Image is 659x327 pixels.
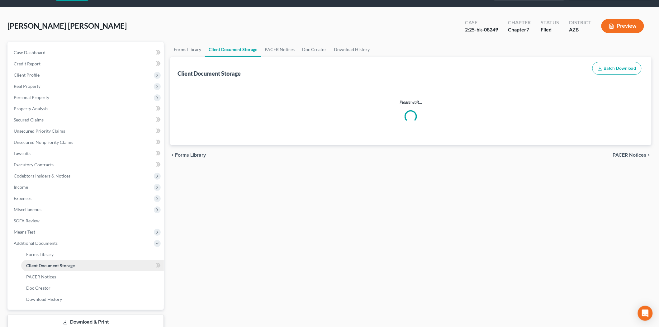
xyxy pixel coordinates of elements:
[14,162,54,167] span: Executory Contracts
[9,126,164,137] a: Unsecured Priority Claims
[9,215,164,226] a: SOFA Review
[14,218,40,223] span: SOFA Review
[14,184,28,190] span: Income
[613,153,652,158] button: PACER Notices chevron_right
[9,103,164,114] a: Property Analysis
[26,274,56,279] span: PACER Notices
[14,240,58,246] span: Additional Documents
[170,42,205,57] a: Forms Library
[14,106,48,111] span: Property Analysis
[9,159,164,170] a: Executory Contracts
[569,26,591,33] div: AZB
[330,42,373,57] a: Download History
[526,26,529,32] span: 7
[14,50,45,55] span: Case Dashboard
[569,19,591,26] div: District
[613,153,647,158] span: PACER Notices
[26,263,75,268] span: Client Document Storage
[647,153,652,158] i: chevron_right
[14,61,40,66] span: Credit Report
[178,70,241,77] div: Client Document Storage
[14,140,73,145] span: Unsecured Nonpriority Claims
[26,296,62,302] span: Download History
[21,249,164,260] a: Forms Library
[9,114,164,126] a: Secured Claims
[14,196,31,201] span: Expenses
[26,252,54,257] span: Forms Library
[508,19,531,26] div: Chapter
[21,271,164,282] a: PACER Notices
[298,42,330,57] a: Doc Creator
[601,19,644,33] button: Preview
[205,42,261,57] a: Client Document Storage
[9,137,164,148] a: Unsecured Nonpriority Claims
[170,153,175,158] i: chevron_left
[14,72,40,78] span: Client Profile
[14,117,44,122] span: Secured Claims
[508,26,531,33] div: Chapter
[14,207,41,212] span: Miscellaneous
[9,47,164,58] a: Case Dashboard
[14,229,35,235] span: Means Test
[14,128,65,134] span: Unsecured Priority Claims
[541,26,559,33] div: Filed
[14,151,31,156] span: Lawsuits
[175,153,206,158] span: Forms Library
[604,66,636,71] span: Batch Download
[14,95,49,100] span: Personal Property
[541,19,559,26] div: Status
[26,285,50,291] span: Doc Creator
[465,19,498,26] div: Case
[179,99,643,105] p: Please wait...
[21,294,164,305] a: Download History
[592,62,642,75] button: Batch Download
[7,21,127,30] span: [PERSON_NAME] [PERSON_NAME]
[465,26,498,33] div: 2:25-bk-08249
[14,173,70,178] span: Codebtors Insiders & Notices
[9,148,164,159] a: Lawsuits
[21,260,164,271] a: Client Document Storage
[21,282,164,294] a: Doc Creator
[261,42,298,57] a: PACER Notices
[638,306,653,321] div: Open Intercom Messenger
[14,83,40,89] span: Real Property
[170,153,206,158] button: chevron_left Forms Library
[9,58,164,69] a: Credit Report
